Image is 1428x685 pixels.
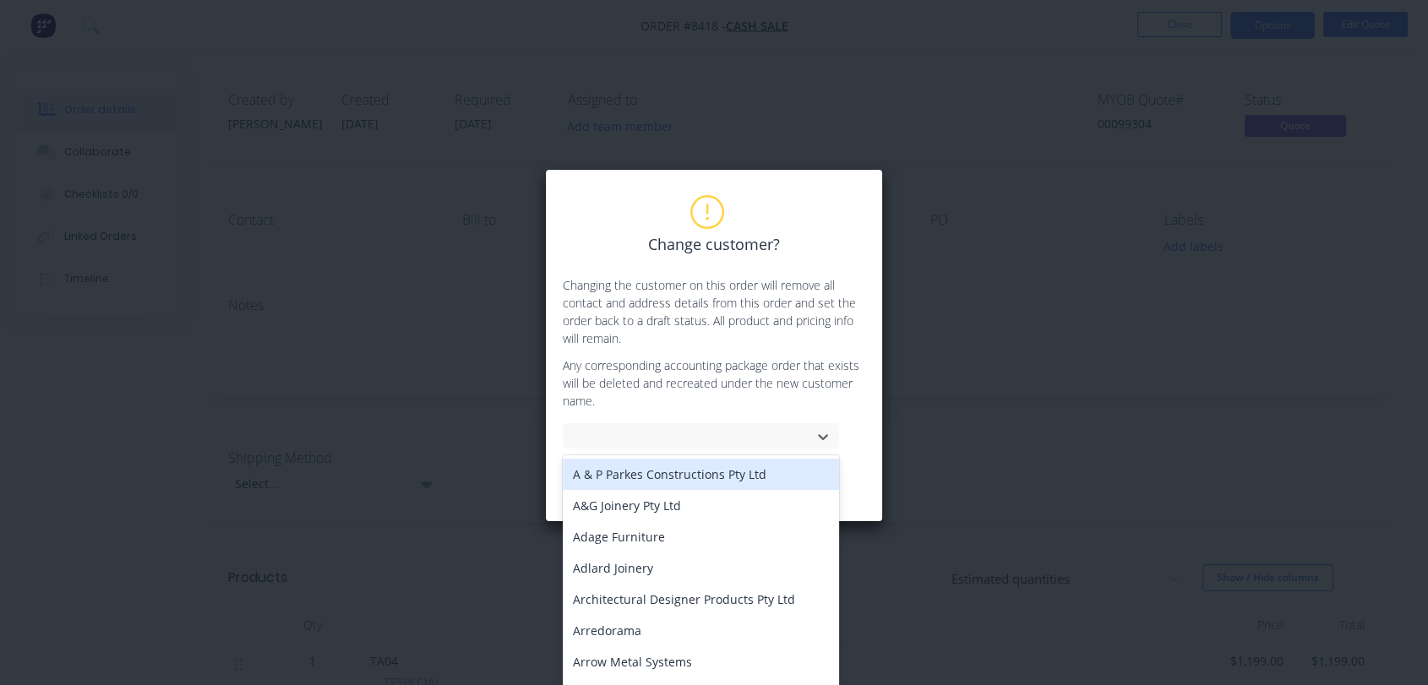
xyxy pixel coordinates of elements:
[563,356,865,410] p: Any corresponding accounting package order that exists will be deleted and recreated under the ne...
[563,615,839,646] div: Arredorama
[563,276,865,347] p: Changing the customer on this order will remove all contact and address details from this order a...
[563,521,839,552] div: Adage Furniture
[563,459,839,490] div: A & P Parkes Constructions Pty Ltd
[563,552,839,584] div: Adlard Joinery
[648,233,780,256] span: Change customer?
[563,646,839,677] div: Arrow Metal Systems
[563,490,839,521] div: A&G Joinery Pty Ltd
[563,584,839,615] div: Architectural Designer Products Pty Ltd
